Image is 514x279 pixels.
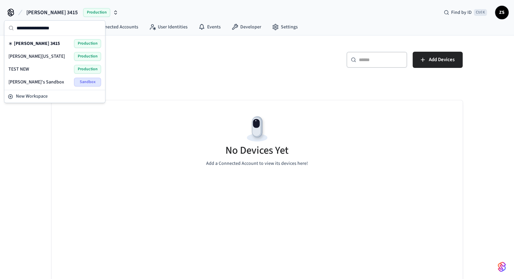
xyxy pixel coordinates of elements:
[413,52,463,68] button: Add Devices
[52,52,253,66] h5: Devices
[429,55,455,64] span: Add Devices
[438,6,492,19] div: Find by IDCtrl K
[5,91,104,102] button: New Workspace
[74,52,101,61] span: Production
[26,8,78,17] span: [PERSON_NAME] 3415
[474,9,487,16] span: Ctrl K
[498,261,506,272] img: SeamLogoGradient.69752ec5.svg
[496,6,508,19] span: ZS
[144,21,193,33] a: User Identities
[225,144,289,157] h5: No Devices Yet
[83,8,110,17] span: Production
[451,9,472,16] span: Find by ID
[74,78,101,86] span: Sandbox
[16,93,48,100] span: New Workspace
[8,66,29,73] span: TEST NEW
[267,21,303,33] a: Settings
[242,114,272,144] img: Devices Empty State
[74,65,101,74] span: Production
[226,21,267,33] a: Developer
[4,36,105,90] div: Suggestions
[82,21,144,33] a: Connected Accounts
[8,53,65,60] span: [PERSON_NAME][US_STATE]
[206,160,308,167] p: Add a Connected Account to view its devices here!
[193,21,226,33] a: Events
[74,39,101,48] span: Production
[495,6,509,19] button: ZS
[8,79,64,85] span: [PERSON_NAME]'s Sandbox
[14,40,60,47] span: [PERSON_NAME] 3415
